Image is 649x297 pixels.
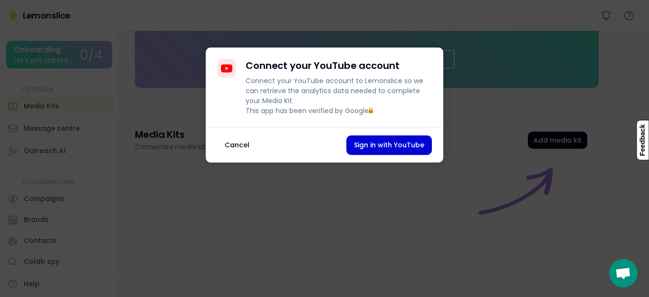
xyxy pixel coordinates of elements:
[246,76,432,116] div: Connect your YouTube account to Lemonslice so we can retrieve the analytics data needed to comple...
[217,135,257,155] button: Cancel
[221,63,232,74] img: YouTubeIcon.svg
[609,259,638,287] div: Open chat
[246,59,400,72] h4: Connect your YouTube account
[346,135,432,155] button: Sign in with YouTube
